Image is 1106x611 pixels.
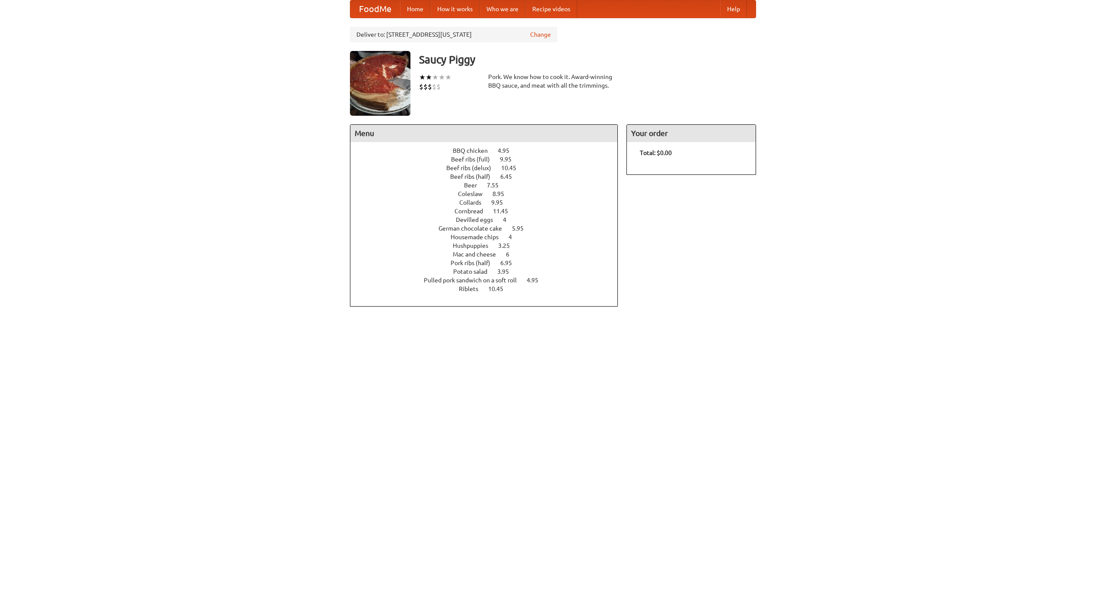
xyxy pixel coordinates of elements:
span: 4 [503,216,515,223]
a: Beer 7.55 [464,182,515,189]
a: Beef ribs (delux) 10.45 [446,165,532,171]
span: Beef ribs (delux) [446,165,500,171]
li: ★ [439,73,445,82]
h3: Saucy Piggy [419,51,756,68]
span: Riblets [459,285,487,292]
span: Pulled pork sandwich on a soft roll [424,277,525,284]
li: ★ [432,73,439,82]
span: 6.95 [500,260,521,266]
img: angular.jpg [350,51,410,116]
div: Pork. We know how to cook it. Award-winning BBQ sauce, and meat with all the trimmings. [488,73,618,90]
span: 4.95 [527,277,547,284]
span: 11.45 [493,208,517,215]
div: Deliver to: [STREET_ADDRESS][US_STATE] [350,27,557,42]
li: $ [436,82,441,92]
a: Pork ribs (half) 6.95 [451,260,528,266]
li: $ [432,82,436,92]
a: Change [530,30,551,39]
a: Housemade chips 4 [451,234,528,241]
a: Pulled pork sandwich on a soft roll 4.95 [424,277,554,284]
li: $ [419,82,423,92]
span: Pork ribs (half) [451,260,499,266]
a: Riblets 10.45 [459,285,519,292]
a: Help [720,0,747,18]
span: 9.95 [491,199,512,206]
span: Hushpuppies [453,242,497,249]
span: 4.95 [498,147,518,154]
span: 3.95 [497,268,518,275]
a: FoodMe [350,0,400,18]
span: 6.45 [500,173,521,180]
a: How it works [430,0,480,18]
span: Housemade chips [451,234,507,241]
a: Beef ribs (full) 9.95 [451,156,528,163]
span: 10.45 [501,165,525,171]
span: 4 [509,234,521,241]
a: German chocolate cake 5.95 [439,225,540,232]
li: ★ [445,73,451,82]
span: 6 [506,251,518,258]
span: 5.95 [512,225,532,232]
span: Mac and cheese [453,251,505,258]
b: Total: $0.00 [640,149,672,156]
span: Cornbread [454,208,492,215]
a: Devilled eggs 4 [456,216,522,223]
a: Collards 9.95 [459,199,519,206]
a: Recipe videos [525,0,577,18]
a: BBQ chicken 4.95 [453,147,525,154]
a: Coleslaw 8.95 [458,190,520,197]
span: Coleslaw [458,190,491,197]
span: Devilled eggs [456,216,502,223]
span: Beef ribs (full) [451,156,499,163]
li: $ [423,82,428,92]
a: Beef ribs (half) 6.45 [450,173,528,180]
span: 9.95 [500,156,520,163]
span: 10.45 [488,285,512,292]
span: 7.55 [487,182,507,189]
a: Cornbread 11.45 [454,208,524,215]
a: Hushpuppies 3.25 [453,242,526,249]
span: Beef ribs (half) [450,173,499,180]
span: Beer [464,182,486,189]
span: 3.25 [498,242,518,249]
li: $ [428,82,432,92]
a: Mac and cheese 6 [453,251,525,258]
h4: Your order [627,125,756,142]
li: ★ [419,73,426,82]
span: 8.95 [493,190,513,197]
span: Collards [459,199,490,206]
span: Potato salad [453,268,496,275]
a: Home [400,0,430,18]
a: Who we are [480,0,525,18]
span: BBQ chicken [453,147,496,154]
span: German chocolate cake [439,225,511,232]
li: ★ [426,73,432,82]
a: Potato salad 3.95 [453,268,525,275]
h4: Menu [350,125,617,142]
